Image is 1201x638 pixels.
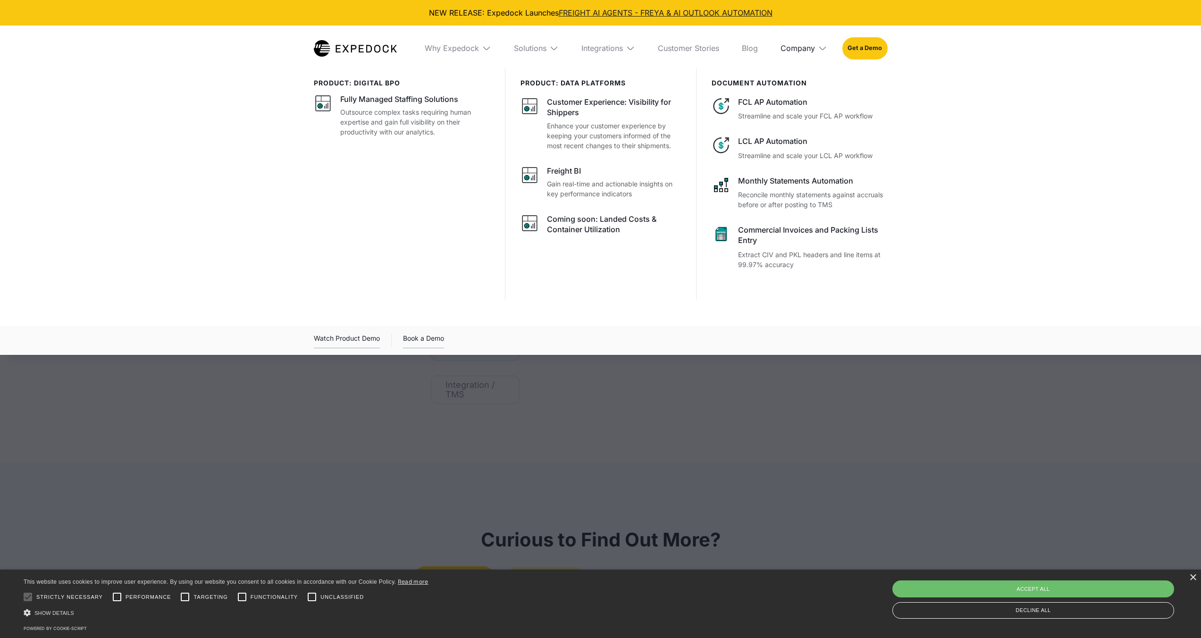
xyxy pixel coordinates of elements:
div: Decline all [892,602,1174,619]
a: FREIGHT AI AGENTS - FREYA & AI OUTLOOK AUTOMATION [559,8,773,17]
a: dollar iconLCL AP AutomationStreamline and scale your LCL AP workflow [712,136,887,160]
div: PRODUCT: data platforms [521,79,681,87]
a: dollar iconFCL AP AutomationStreamline and scale your FCL AP workflow [712,97,887,121]
p: Reconcile monthly statements against accruals before or after posting to TMS [738,190,887,210]
span: Performance [126,593,171,601]
div: Integrations [581,43,623,53]
img: network like icon [712,176,731,194]
p: Extract CIV and PKL headers and line items at 99.97% accuracy [738,250,887,269]
div: Fully Managed Staffing Solutions [340,94,458,104]
a: Powered by cookie-script [24,626,87,631]
img: dollar icon [712,97,731,116]
div: Monthly Statements Automation [738,176,887,186]
a: open lightbox [314,333,380,348]
div: Solutions [506,25,566,71]
div: Accept all [892,580,1174,597]
div: Show details [24,608,428,618]
a: Customer Stories [650,25,727,71]
p: Gain real-time and actionable insights on key performance indicators [547,179,681,199]
span: Targeting [193,593,227,601]
img: graph icon [314,94,333,113]
div: Solutions [514,43,546,53]
div: Freight BI [547,166,581,176]
img: graph icon [521,214,539,233]
div: document automation [712,79,887,87]
a: graph iconFully Managed Staffing SolutionsOutsource complex tasks requiring human expertise and g... [314,94,490,137]
div: Coming soon: Landed Costs & Container Utilization [547,214,681,235]
iframe: Chat Widget [1039,536,1201,638]
p: Streamline and scale your LCL AP workflow [738,151,887,160]
span: This website uses cookies to improve user experience. By using our website you consent to all coo... [24,579,396,585]
img: graph icon [521,97,539,116]
a: Blog [734,25,765,71]
span: Strictly necessary [36,593,103,601]
a: Get a Demo [842,37,887,59]
a: Read more [398,578,428,585]
img: graph icon [521,166,539,185]
a: graph iconFreight BIGain real-time and actionable insights on key performance indicators [521,166,681,199]
div: Watch Product Demo [314,333,380,348]
a: sheet iconCommercial Invoices and Packing Lists EntryExtract CIV and PKL headers and line items a... [712,225,887,269]
div: Integrations [574,25,643,71]
p: Streamline and scale your FCL AP workflow [738,111,887,121]
div: Company [781,43,815,53]
span: Unclassified [320,593,364,601]
p: Outsource complex tasks requiring human expertise and gain full visibility on their productivity ... [340,107,490,137]
a: graph iconComing soon: Landed Costs & Container Utilization [521,214,681,238]
img: dollar icon [712,136,731,155]
span: Show details [34,610,74,616]
div: FCL AP Automation [738,97,887,107]
a: graph iconCustomer Experience: Visibility for ShippersEnhance your customer experience by keeping... [521,97,681,151]
div: Commercial Invoices and Packing Lists Entry [738,225,887,246]
img: sheet icon [712,225,731,243]
div: LCL AP Automation [738,136,887,146]
a: network like iconMonthly Statements AutomationReconcile monthly statements against accruals befor... [712,176,887,210]
p: Enhance your customer experience by keeping your customers informed of the most recent changes to... [547,121,681,151]
div: Why Expedock [425,43,479,53]
div: Why Expedock [417,25,499,71]
a: Book a Demo [403,333,444,348]
div: Company [773,25,835,71]
span: Functionality [251,593,298,601]
div: Customer Experience: Visibility for Shippers [547,97,681,118]
div: NEW RELEASE: Expedock Launches [8,8,1193,18]
div: product: digital bpo [314,79,490,87]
